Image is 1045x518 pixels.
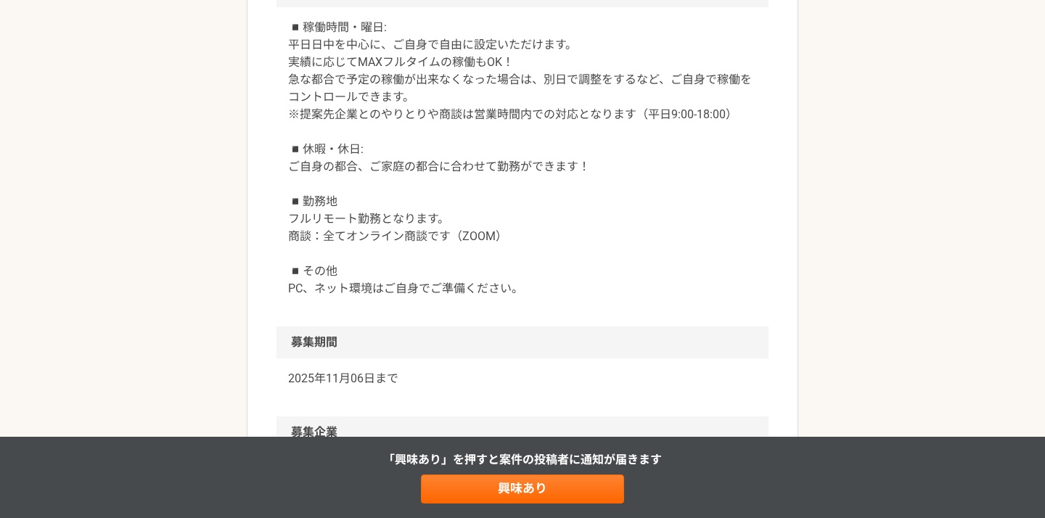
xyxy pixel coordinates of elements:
p: 「興味あり」を押すと 案件の投稿者に通知が届きます [383,451,662,469]
a: 興味あり [421,474,624,503]
h2: 募集企業 [276,416,769,448]
h2: 募集期間 [276,326,769,358]
p: 2025年11月06日まで [288,370,757,387]
p: ◾️稼働時間・曜日: 平日日中を中心に、ご自身で自由に設定いただけます。 実績に応じてMAXフルタイムの稼働もOK！ 急な都合で予定の稼働が出来なくなった場合は、別日で調整をするなど、ご自身で稼... [288,19,757,297]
